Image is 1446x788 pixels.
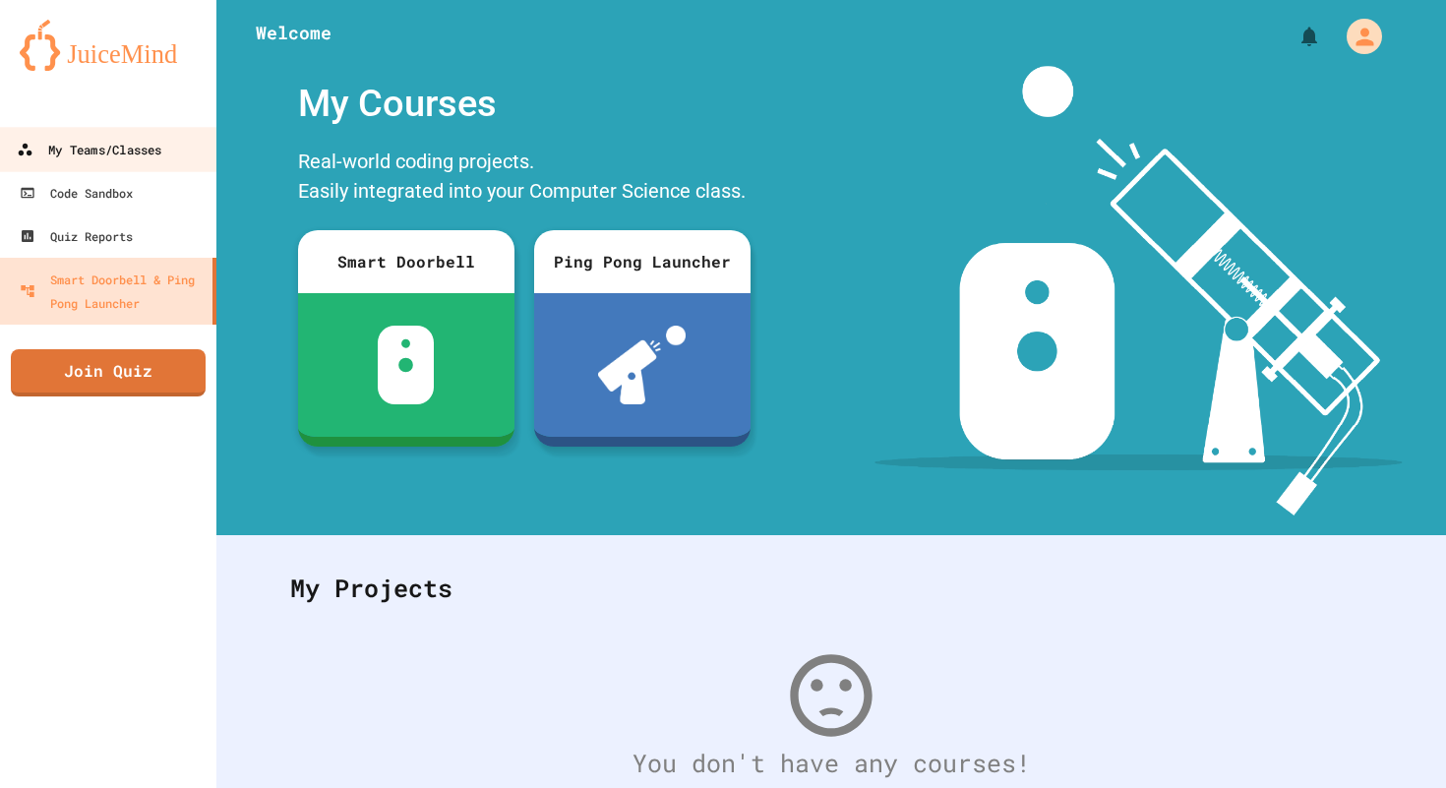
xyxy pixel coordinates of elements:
div: My Teams/Classes [17,138,161,162]
div: Code Sandbox [20,181,133,205]
div: Real-world coding projects. Easily integrated into your Computer Science class. [288,142,760,215]
div: Quiz Reports [20,224,133,248]
div: My Projects [271,550,1392,627]
div: Smart Doorbell [298,230,514,293]
img: logo-orange.svg [20,20,197,71]
div: Ping Pong Launcher [534,230,751,293]
img: ppl-with-ball.png [598,326,686,404]
div: My Courses [288,66,760,142]
div: Smart Doorbell & Ping Pong Launcher [20,268,205,315]
div: My Notifications [1261,20,1326,53]
img: sdb-white.svg [378,326,434,404]
div: You don't have any courses! [271,745,1392,782]
a: Join Quiz [11,349,206,396]
img: banner-image-my-projects.png [874,66,1402,515]
div: My Account [1326,14,1387,59]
